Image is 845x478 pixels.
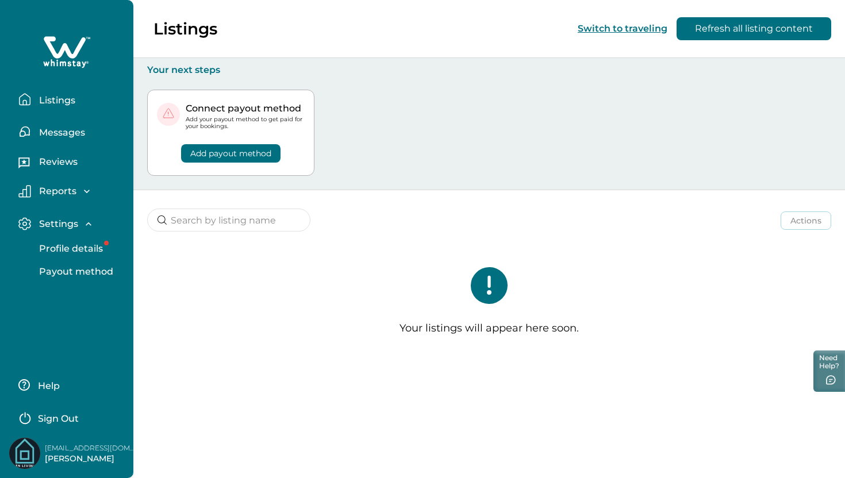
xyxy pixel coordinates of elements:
[38,413,79,425] p: Sign Out
[36,266,113,277] p: Payout method
[36,95,75,106] p: Listings
[18,120,124,143] button: Messages
[18,185,124,198] button: Reports
[18,88,124,111] button: Listings
[18,152,124,175] button: Reviews
[18,237,124,283] div: Settings
[677,17,831,40] button: Refresh all listing content
[18,217,124,230] button: Settings
[781,211,831,230] button: Actions
[400,322,579,335] p: Your listings will appear here soon.
[181,144,281,163] button: Add payout method
[18,373,120,396] button: Help
[147,209,310,232] input: Search by listing name
[186,116,305,130] p: Add your payout method to get paid for your bookings.
[36,186,76,197] p: Reports
[578,23,667,34] button: Switch to traveling
[45,453,137,465] p: [PERSON_NAME]
[36,127,85,138] p: Messages
[45,442,137,454] p: [EMAIL_ADDRESS][DOMAIN_NAME]
[147,64,831,76] p: Your next steps
[36,218,78,230] p: Settings
[36,156,78,168] p: Reviews
[9,438,40,469] img: Whimstay Host
[34,380,60,392] p: Help
[36,243,103,255] p: Profile details
[153,19,217,38] p: Listings
[18,406,120,429] button: Sign Out
[26,237,132,260] button: Profile details
[26,260,132,283] button: Payout method
[186,103,305,114] p: Connect payout method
